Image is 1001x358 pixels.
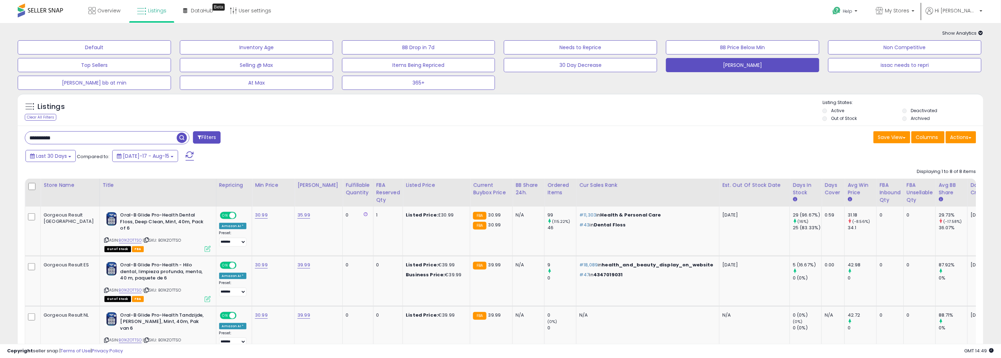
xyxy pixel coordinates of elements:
[825,181,842,196] div: Days Cover
[148,7,166,14] span: Listings
[219,231,247,247] div: Preset:
[793,181,819,196] div: Days In Stock
[793,196,797,203] small: Days In Stock.
[193,131,221,144] button: Filters
[473,222,486,230] small: FBA
[18,40,171,54] button: Default
[547,262,576,268] div: 9
[235,262,246,268] span: OFF
[666,58,819,72] button: [PERSON_NAME]
[825,212,839,218] div: 0.59
[25,114,56,121] div: Clear All Filters
[823,99,983,106] p: Listing States:
[722,181,787,189] div: Est. Out Of Stock Date
[406,312,465,318] div: €39.99
[255,312,268,319] a: 30.99
[848,325,876,331] div: 0
[516,312,539,318] div: N/A
[601,212,661,218] span: Health & Personal Care
[579,271,589,278] span: #47
[297,181,340,189] div: [PERSON_NAME]
[235,213,246,219] span: OFF
[516,212,539,218] div: N/A
[342,58,495,72] button: Items Being Repriced
[971,262,999,268] div: [DATE]
[44,212,94,225] div: Gorgeous Result [GEOGRAPHIC_DATA]
[911,115,930,121] label: Archived
[219,281,247,296] div: Preset:
[406,212,465,218] div: £30.99
[874,131,910,143] button: Save View
[406,272,465,278] div: €39.99
[255,261,268,268] a: 30.99
[793,312,821,318] div: 0 (0%)
[853,219,870,224] small: (-8.56%)
[516,262,539,268] div: N/A
[935,7,978,14] span: Hi [PERSON_NAME]
[235,312,246,318] span: OFF
[219,273,247,279] div: Amazon AI *
[219,223,247,229] div: Amazon AI *
[143,237,181,243] span: | SKU: B01KZOTTSO
[832,6,841,15] i: Get Help
[473,212,486,220] small: FBA
[120,262,206,283] b: Oral-B Glide Pro-Health - Hilo dental, limpieza profunda, menta, 40 m, paquete de 6
[221,262,229,268] span: ON
[848,275,876,281] div: 0
[593,271,623,278] span: 4347019031
[406,181,467,189] div: Listed Price
[255,212,268,219] a: 30.99
[180,58,333,72] button: Selling @ Max
[103,181,213,189] div: Title
[939,196,943,203] small: Avg BB Share.
[376,212,398,218] div: 1
[880,262,898,268] div: 0
[831,115,857,121] label: Out of Stock
[926,7,983,23] a: Hi [PERSON_NAME]
[793,325,821,331] div: 0 (0%)
[120,212,206,233] b: Oral-B Glide Pro-Health Dental Floss, Deep Clean, Mint, 40m, Pack of 6
[104,212,119,226] img: 412et2JN2AL._SL40_.jpg
[848,181,874,196] div: Avg Win Price
[828,40,982,54] button: Non Competitive
[473,262,486,270] small: FBA
[579,262,714,268] p: in
[831,108,844,114] label: Active
[191,7,213,14] span: DataHub
[722,212,784,218] p: [DATE]
[488,221,501,228] span: 30.99
[827,1,865,23] a: Help
[504,40,657,54] button: Needs to Reprice
[376,312,398,318] div: 0
[722,262,784,268] p: [DATE]
[547,225,576,231] div: 46
[848,196,852,203] small: Avg Win Price.
[143,337,181,343] span: | SKU: B01KZOTTSO
[406,312,438,318] b: Listed Price:
[406,262,465,268] div: €39.99
[132,246,144,252] span: FBA
[907,312,931,318] div: 0
[406,212,438,218] b: Listed Price:
[848,212,876,218] div: 31.18
[342,76,495,90] button: 365+
[297,212,310,219] a: 35.99
[346,181,370,196] div: Fulfillable Quantity
[916,134,938,141] span: Columns
[212,4,225,11] div: Tooltip anchor
[504,58,657,72] button: 30 Day Decrease
[547,312,576,318] div: 0
[219,181,249,189] div: Repricing
[406,261,438,268] b: Listed Price:
[346,262,368,268] div: 0
[939,181,965,196] div: Avg BB Share
[132,296,144,302] span: FBA
[848,312,876,318] div: 42.72
[7,348,123,354] div: seller snap | |
[36,152,67,160] span: Last 30 Days
[104,312,119,326] img: 412et2JN2AL._SL40_.jpg
[579,312,714,318] div: N/A
[18,58,171,72] button: Top Sellers
[119,237,142,243] a: B01KZOTTSO
[297,312,310,319] a: 39.99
